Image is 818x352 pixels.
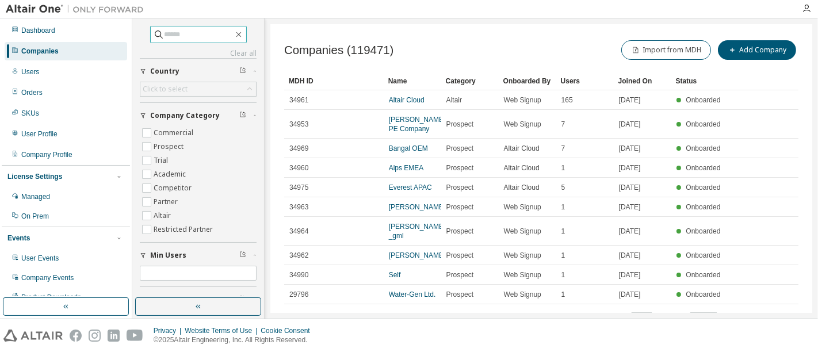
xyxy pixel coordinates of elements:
p: © 2025 Altair Engineering, Inc. All Rights Reserved. [154,335,317,345]
div: Company Events [21,273,74,282]
a: Alps EMEA [389,164,424,172]
span: [DATE] [619,202,641,212]
div: Category [446,72,494,90]
a: [PERSON_NAME] [389,203,446,211]
div: Companies [21,47,59,56]
div: User Events [21,254,59,263]
div: Product Downloads [21,293,81,302]
span: 1 [561,163,565,173]
span: Prospect [446,120,473,129]
span: Clear filter [239,251,246,260]
span: [DATE] [619,120,641,129]
div: Status [676,72,724,90]
label: Prospect [154,140,186,154]
span: 1 [561,202,565,212]
a: [PERSON_NAME] _gml [389,223,446,240]
span: Onboarded [686,271,720,279]
span: Prospect [446,144,473,153]
span: Onboarded [686,203,720,211]
span: Country [150,67,179,76]
span: 34969 [289,144,308,153]
div: Name [388,72,437,90]
span: Prospect [446,202,473,212]
div: SKUs [21,109,39,118]
span: Clear filter [239,111,246,120]
img: Altair One [6,3,150,15]
span: Onboarded [686,120,720,128]
span: [DATE] [619,227,641,236]
span: Companies (119471) [284,44,393,57]
span: 1 [561,251,565,260]
button: Import from MDH [621,40,711,60]
div: On Prem [21,212,49,221]
span: [DATE] [619,163,641,173]
label: Commercial [154,126,196,140]
span: 29796 [289,290,308,299]
span: 34990 [289,270,308,280]
img: facebook.svg [70,330,82,342]
span: Prospect [446,163,473,173]
span: 5 [561,183,565,192]
span: 34962 [289,251,308,260]
div: Company Profile [21,150,72,159]
span: [DATE] [619,290,641,299]
span: Web Signup [504,120,541,129]
div: Cookie Consent [261,326,316,335]
span: Web Signup [504,290,541,299]
div: Click to select [143,85,188,94]
span: Items per page [582,312,652,327]
div: Users [21,67,39,76]
span: Prospect [446,227,473,236]
div: Orders [21,88,43,97]
span: 34975 [289,183,308,192]
span: Onboarded [686,183,720,192]
div: User Profile [21,129,58,139]
div: MDH ID [289,72,379,90]
span: Onboarded [686,227,720,235]
button: Country [140,59,257,84]
span: Prospect [446,183,473,192]
img: altair_logo.svg [3,330,63,342]
span: [DATE] [619,270,641,280]
span: 1 [561,227,565,236]
span: [DATE] [619,144,641,153]
div: Onboarded By [503,72,552,90]
button: Company Category [140,103,257,128]
img: instagram.svg [89,330,101,342]
span: 34960 [289,163,308,173]
span: Altair Cloud [504,144,540,153]
label: Competitor [154,181,194,195]
a: [PERSON_NAME] PE Company [389,116,446,133]
div: License Settings [7,172,62,181]
div: Privacy [154,326,185,335]
span: Web Signup [504,202,541,212]
span: [DATE] [619,251,641,260]
a: Everest APAC [389,183,432,192]
img: youtube.svg [127,330,143,342]
span: Onboarded [686,251,720,259]
span: 34964 [289,227,308,236]
label: Academic [154,167,188,181]
a: Water-Gen Ltd. [389,290,436,299]
span: 34961 [289,95,308,105]
span: 165 [561,95,573,105]
span: Prospect [446,290,473,299]
span: Max Users [150,295,188,304]
button: Max Users [140,287,257,312]
div: Users [561,72,609,90]
label: Restricted Partner [154,223,215,236]
span: Onboarded [686,144,720,152]
span: Web Signup [504,227,541,236]
span: 1 [561,290,565,299]
span: Web Signup [504,251,541,260]
span: Altair Cloud [504,163,540,173]
span: Clear filter [239,67,246,76]
div: Joined On [618,72,667,90]
span: Web Signup [504,95,541,105]
span: Clear filter [239,295,246,304]
span: 34953 [289,120,308,129]
a: Altair Cloud [389,96,425,104]
label: Trial [154,154,170,167]
span: Company Category [150,111,220,120]
a: Clear all [140,49,257,58]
